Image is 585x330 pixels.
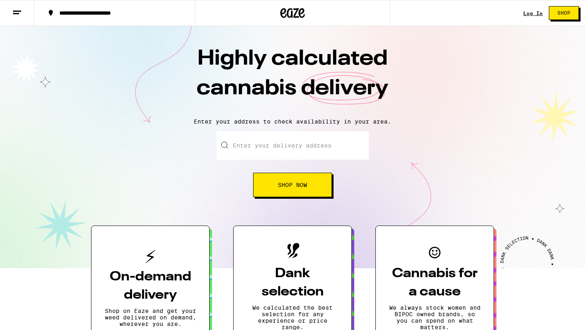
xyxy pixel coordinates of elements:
[523,11,543,16] a: Log In
[278,182,307,188] span: Shop Now
[389,265,481,301] h3: Cannabis for a cause
[217,131,369,160] input: Enter your delivery address
[543,6,585,20] a: Shop
[104,268,196,304] h3: On-demand delivery
[150,44,435,112] h1: Highly calculated cannabis delivery
[247,265,338,301] h3: Dank selection
[8,118,577,125] p: Enter your address to check availability in your area.
[557,11,570,15] span: Shop
[104,308,196,327] p: Shop on Eaze and get your weed delivered on demand, wherever you are.
[253,173,332,197] button: Shop Now
[549,6,579,20] button: Shop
